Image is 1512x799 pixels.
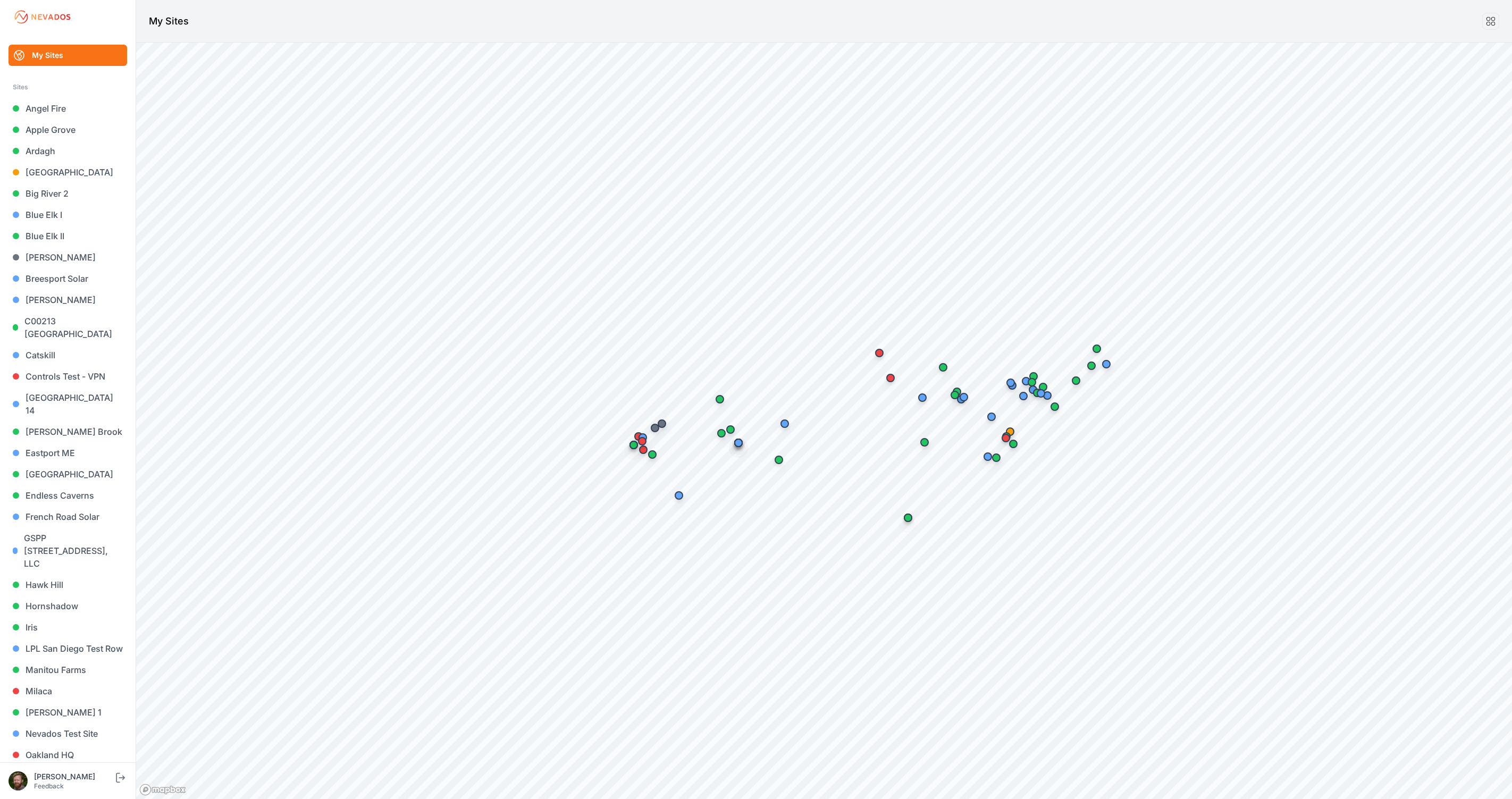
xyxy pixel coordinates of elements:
[720,419,741,440] div: Map marker
[628,426,649,447] div: Map marker
[9,702,127,723] a: [PERSON_NAME] 1
[9,723,127,744] a: Nevados Test Site
[774,413,795,434] div: Map marker
[728,432,749,453] div: Map marker
[711,423,732,444] div: Map marker
[9,268,127,289] a: Breesport Solar
[9,98,127,119] a: Angel Fire
[9,119,127,140] a: Apple Grove
[944,384,965,406] div: Map marker
[9,527,127,574] a: GSPP [STREET_ADDRESS], LLC
[9,162,127,183] a: [GEOGRAPHIC_DATA]
[136,43,1512,799] canvas: Map
[9,366,127,387] a: Controls Test - VPN
[651,413,673,434] div: Map marker
[9,464,127,485] a: [GEOGRAPHIC_DATA]
[13,9,72,26] img: Nevados
[709,389,730,410] div: Map marker
[1027,382,1048,403] div: Map marker
[9,617,127,638] a: Iris
[999,421,1021,442] div: Map marker
[869,342,890,364] div: Map marker
[668,485,690,506] div: Map marker
[946,381,968,402] div: Map marker
[9,680,127,702] a: Milaca
[9,421,127,442] a: [PERSON_NAME] Brook
[996,426,1017,447] div: Map marker
[9,225,127,247] a: Blue Elk II
[9,574,127,595] a: Hawk Hill
[9,183,127,204] a: Big River 2
[977,446,998,467] div: Map marker
[9,506,127,527] a: French Road Solar
[1044,396,1065,417] div: Map marker
[632,427,653,448] div: Map marker
[933,357,954,378] div: Map marker
[9,595,127,617] a: Hornshadow
[1081,355,1102,376] div: Map marker
[644,417,666,439] div: Map marker
[9,387,127,421] a: [GEOGRAPHIC_DATA] 14
[912,387,933,408] div: Map marker
[632,431,653,452] div: Map marker
[139,784,186,796] a: Mapbox logo
[9,140,127,162] a: Ardagh
[995,427,1017,449] div: Map marker
[1030,383,1052,404] div: Map marker
[1032,376,1054,398] div: Map marker
[9,485,127,506] a: Endless Caverns
[914,432,935,453] div: Map marker
[1021,372,1043,393] div: Map marker
[1023,366,1044,387] div: Map marker
[9,344,127,366] a: Catskill
[768,449,789,470] div: Map marker
[9,442,127,464] a: Eastport ME
[149,14,189,29] h1: My Sites
[981,406,1002,427] div: Map marker
[1013,385,1034,407] div: Map marker
[1065,370,1087,391] div: Map marker
[1000,372,1021,393] div: Map marker
[986,447,1007,468] div: Map marker
[9,744,127,766] a: Oakland HQ
[13,81,123,94] div: Sites
[34,771,114,782] div: [PERSON_NAME]
[880,367,901,389] div: Map marker
[953,386,975,408] div: Map marker
[9,289,127,310] a: [PERSON_NAME]
[9,247,127,268] a: [PERSON_NAME]
[1086,338,1107,359] div: Map marker
[9,771,28,790] img: Sam Prest
[897,507,919,528] div: Map marker
[9,45,127,66] a: My Sites
[1096,354,1117,375] div: Map marker
[34,782,64,790] a: Feedback
[623,434,644,456] div: Map marker
[1015,371,1037,392] div: Map marker
[9,204,127,225] a: Blue Elk I
[9,638,127,659] a: LPL San Diego Test Row
[9,310,127,344] a: C00213 [GEOGRAPHIC_DATA]
[9,659,127,680] a: Manitou Farms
